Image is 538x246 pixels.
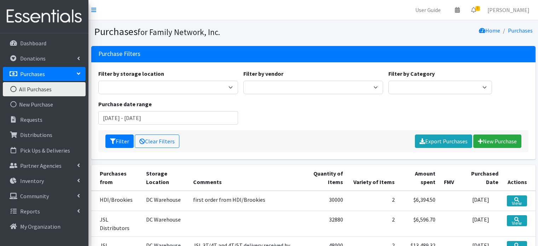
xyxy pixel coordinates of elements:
td: 2 [347,211,399,236]
a: Dashboard [3,36,86,50]
a: Partner Agencies [3,159,86,173]
p: Reports [20,208,40,215]
label: Filter by storage location [98,69,164,78]
img: HumanEssentials [3,5,86,28]
a: 3 [465,3,482,17]
td: DC Warehouse [142,191,189,211]
a: [PERSON_NAME] [482,3,535,17]
p: Dashboard [20,40,46,47]
a: Community [3,189,86,203]
a: All Purchases [3,82,86,96]
td: 2 [347,191,399,211]
a: View [507,195,527,206]
a: My Organization [3,219,86,234]
p: Requests [20,116,42,123]
p: Donations [20,55,46,62]
input: January 1, 2011 - December 31, 2011 [98,111,238,125]
a: Pick Ups & Deliveries [3,143,86,158]
p: Inventory [20,177,44,184]
label: Filter by vendor [243,69,283,78]
a: View [507,215,527,226]
small: for Family Network, Inc. [138,27,220,37]
a: Purchases [508,27,533,34]
label: Purchase date range [98,100,152,108]
td: JSL Distributors [91,211,142,236]
a: User Guide [410,3,446,17]
p: Partner Agencies [20,162,62,169]
th: Comments [189,165,301,191]
a: Clear Filters [135,135,179,148]
a: Export Purchases [415,135,472,148]
p: Community [20,193,49,200]
a: Distributions [3,128,86,142]
p: Distributions [20,131,52,138]
a: Reports [3,204,86,218]
h1: Purchases [94,25,311,38]
a: Requests [3,113,86,127]
th: Variety of Items [347,165,399,191]
th: Quantity of Items [301,165,347,191]
a: Home [479,27,500,34]
th: Storage Location [142,165,189,191]
button: Filter [105,135,134,148]
th: Purchased Date [458,165,503,191]
td: [DATE] [458,191,503,211]
td: first order from HDI/Brookies [189,191,301,211]
h3: Purchase Filters [98,50,140,58]
td: HDI/Brookies [91,191,142,211]
p: Pick Ups & Deliveries [20,147,70,154]
td: DC Warehouse [142,211,189,236]
a: Purchases [3,67,86,81]
td: 30000 [301,191,347,211]
th: Actions [503,165,535,191]
a: New Purchase [473,135,521,148]
a: Inventory [3,174,86,188]
th: Purchases from [91,165,142,191]
a: New Purchase [3,97,86,111]
span: 3 [475,6,480,11]
td: 32880 [301,211,347,236]
td: $6,394.50 [399,191,440,211]
td: [DATE] [458,211,503,236]
p: My Organization [20,223,60,230]
th: Amount spent [399,165,440,191]
th: FMV [440,165,458,191]
p: Purchases [20,70,45,78]
a: Donations [3,51,86,65]
td: $6,596.70 [399,211,440,236]
label: Filter by Category [388,69,435,78]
